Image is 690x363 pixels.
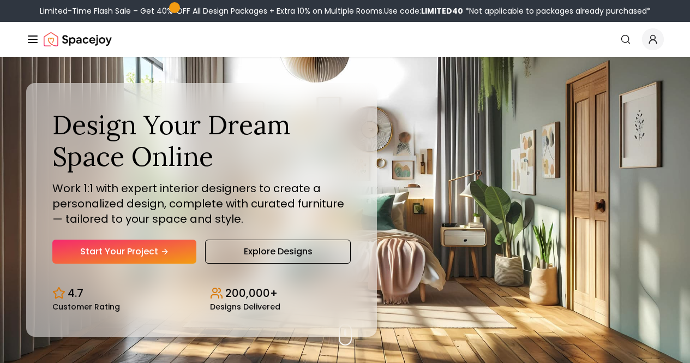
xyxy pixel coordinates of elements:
div: Design stats [52,277,351,311]
h1: Design Your Dream Space Online [52,109,351,172]
a: Explore Designs [205,240,350,264]
a: Start Your Project [52,240,196,264]
span: Use code: [384,5,463,16]
nav: Global [26,22,664,57]
small: Customer Rating [52,303,120,311]
p: 200,000+ [225,285,278,301]
span: *Not applicable to packages already purchased* [463,5,651,16]
b: LIMITED40 [421,5,463,16]
div: Limited-Time Flash Sale – Get 40% OFF All Design Packages + Extra 10% on Multiple Rooms. [40,5,651,16]
small: Designs Delivered [210,303,280,311]
img: Spacejoy Logo [44,28,112,50]
a: Spacejoy [44,28,112,50]
p: Work 1:1 with expert interior designers to create a personalized design, complete with curated fu... [52,181,351,227]
p: 4.7 [68,285,83,301]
